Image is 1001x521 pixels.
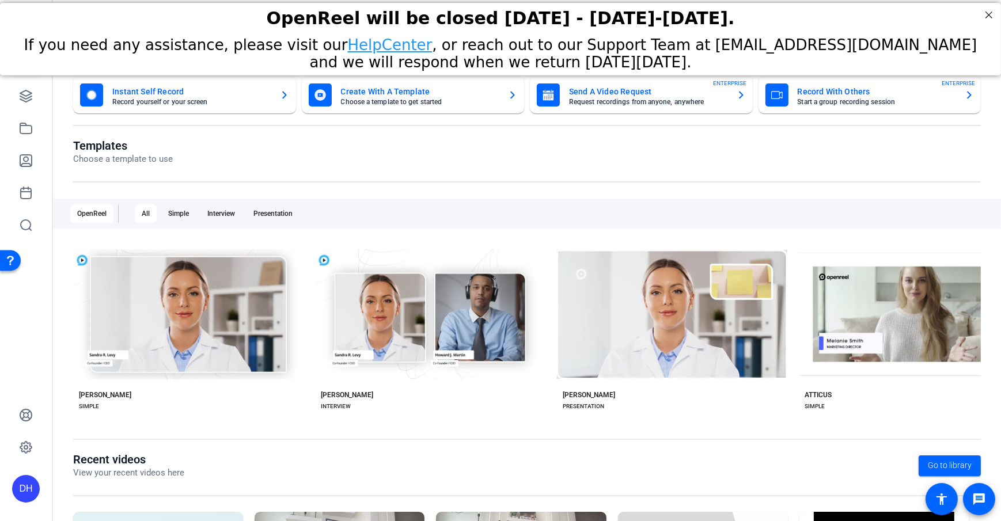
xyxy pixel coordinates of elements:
div: All [135,204,157,223]
mat-card-subtitle: Request recordings from anyone, anywhere [569,98,727,105]
mat-card-title: Create With A Template [341,85,499,98]
div: INTERVIEW [321,402,351,411]
button: Record With OthersStart a group recording sessionENTERPRISE [759,77,981,113]
button: Instant Self RecordRecord yourself or your screen [73,77,296,113]
button: Create With A TemplateChoose a template to get started [302,77,525,113]
mat-icon: accessibility [935,492,949,506]
div: PRESENTATION [563,402,604,411]
div: OpenReel will be closed [DATE] - [DATE]-[DATE]. [14,5,987,25]
div: [PERSON_NAME] [79,390,131,400]
div: DH [12,475,40,503]
div: SIMPLE [805,402,825,411]
mat-icon: message [972,492,986,506]
mat-card-subtitle: Choose a template to get started [341,98,499,105]
mat-card-title: Send A Video Request [569,85,727,98]
div: Simple [161,204,196,223]
h1: Recent videos [73,452,184,466]
p: View your recent videos here [73,466,184,480]
span: ENTERPRISE [942,79,975,88]
div: ATTICUS [805,390,832,400]
mat-card-title: Record With Others [798,85,956,98]
div: Interview [200,204,242,223]
mat-card-subtitle: Start a group recording session [798,98,956,105]
div: Presentation [247,204,299,223]
div: [PERSON_NAME] [563,390,615,400]
div: [PERSON_NAME] [321,390,373,400]
a: Go to library [919,455,981,476]
mat-card-subtitle: Record yourself or your screen [112,98,271,105]
span: Go to library [928,459,972,471]
div: OpenReel [70,204,113,223]
h1: Templates [73,139,173,153]
p: Choose a template to use [73,153,173,166]
span: If you need any assistance, please visit our , or reach out to our Support Team at [EMAIL_ADDRESS... [24,33,977,68]
div: SIMPLE [79,402,99,411]
span: ENTERPRISE [714,79,747,88]
mat-card-title: Instant Self Record [112,85,271,98]
button: Send A Video RequestRequest recordings from anyone, anywhereENTERPRISE [530,77,753,113]
a: HelpCenter [348,33,433,51]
